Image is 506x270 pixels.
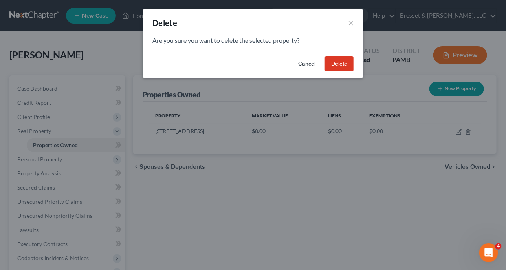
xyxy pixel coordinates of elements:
[479,243,498,262] iframe: Intercom live chat
[152,17,177,28] div: Delete
[495,243,502,250] span: 4
[292,56,322,72] button: Cancel
[152,36,354,45] p: Are you sure you want to delete the selected property?
[348,18,354,27] button: ×
[325,56,354,72] button: Delete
